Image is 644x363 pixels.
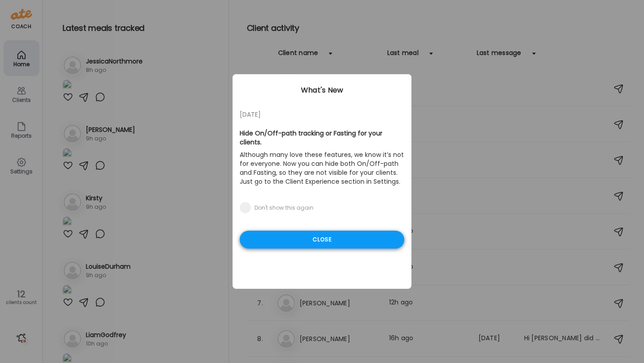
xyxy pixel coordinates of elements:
div: Close [240,231,404,249]
div: Don't show this again [254,204,314,211]
p: Although many love these features, we know it’s not for everyone. Now you can hide both On/Off-pa... [240,148,404,188]
b: Hide On/Off-path tracking or Fasting for your clients. [240,129,382,147]
div: What's New [233,85,411,96]
div: [DATE] [240,109,404,120]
